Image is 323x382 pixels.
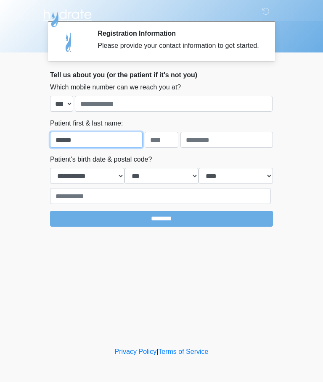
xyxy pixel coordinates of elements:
[158,348,208,355] a: Terms of Service
[56,29,82,55] img: Agent Avatar
[115,348,157,355] a: Privacy Policy
[50,82,181,92] label: Which mobile number can we reach you at?
[50,154,152,165] label: Patient's birth date & postal code?
[50,71,273,79] h2: Tell us about you (or the patient if it's not you)
[42,6,93,28] img: Hydrate IV Bar - Arcadia Logo
[50,118,123,128] label: Patient first & last name:
[156,348,158,355] a: |
[98,41,260,51] div: Please provide your contact information to get started.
